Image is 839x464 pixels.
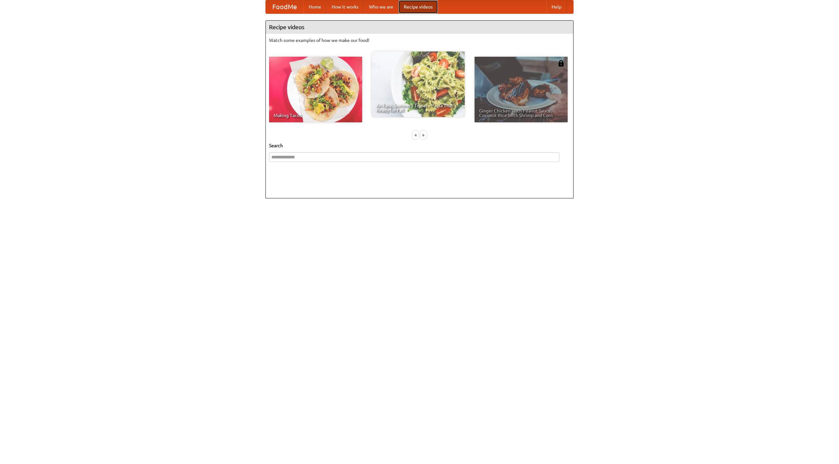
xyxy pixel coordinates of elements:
a: FoodMe [266,0,303,13]
span: An Easy, Summery Tomato Pasta That's Ready for Fall [376,103,460,112]
a: Who we are [364,0,399,13]
span: Making Tacos [274,113,358,118]
a: Making Tacos [269,57,362,122]
p: Watch some examples of how we make our food! [269,37,570,44]
a: Help [546,0,567,13]
a: How it works [326,0,364,13]
h5: Search [269,142,570,149]
img: 483408.png [558,60,564,67]
h4: Recipe videos [266,21,573,34]
div: « [413,131,419,139]
a: Home [303,0,326,13]
a: Recipe videos [399,0,438,13]
a: An Easy, Summery Tomato Pasta That's Ready for Fall [372,51,465,117]
div: » [420,131,426,139]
